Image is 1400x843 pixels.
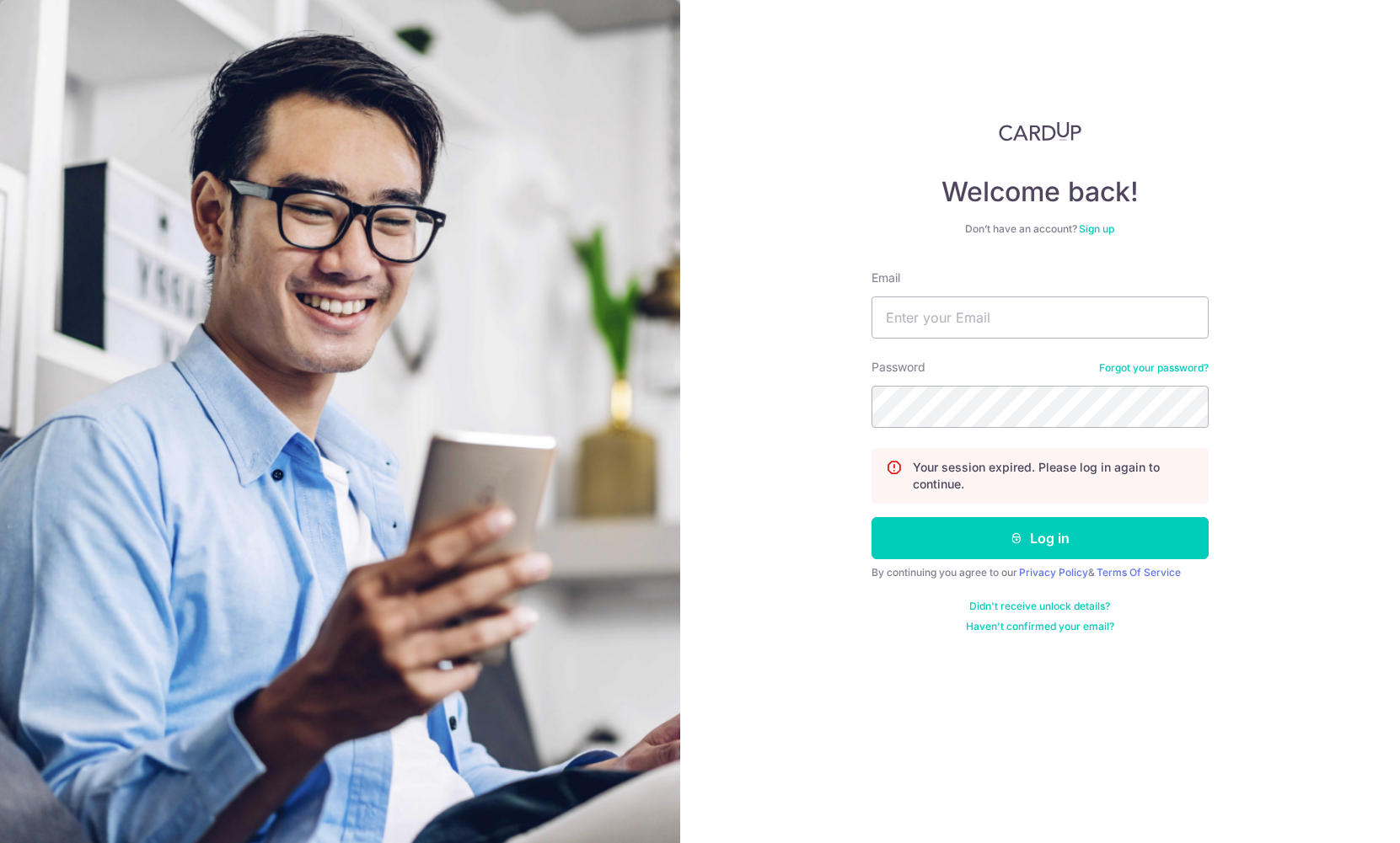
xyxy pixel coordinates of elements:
div: Don’t have an account? [872,222,1209,236]
a: Forgot your password? [1099,361,1209,375]
a: Haven't confirmed your email? [966,620,1114,633]
h4: Welcome back! [872,175,1209,209]
p: Your session expired. Please log in again to continue. [913,459,1194,493]
button: Log in [872,517,1209,559]
input: Enter your Email [872,296,1209,339]
a: Didn't receive unlock details? [969,600,1110,613]
label: Email [872,269,900,286]
img: CardUp Logo [999,121,1081,141]
a: Terms Of Service [1097,566,1181,579]
label: Password [872,359,925,376]
a: Privacy Policy [1019,566,1088,579]
div: By continuing you agree to our & [872,566,1209,579]
a: Sign up [1079,222,1114,235]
